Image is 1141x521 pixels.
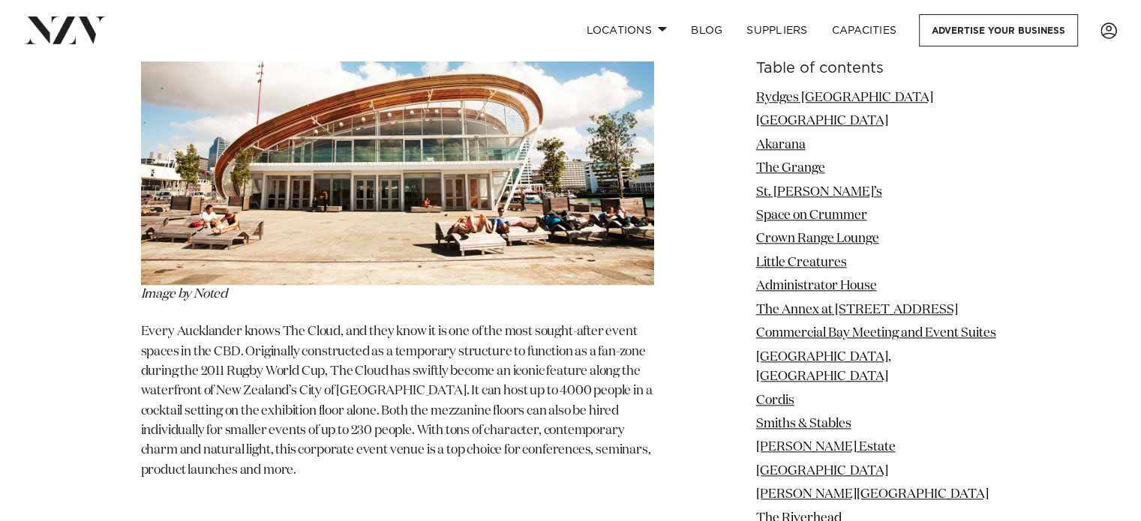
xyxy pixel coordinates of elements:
[756,209,867,222] a: Space on Crummer
[24,16,106,43] img: nzv-logo.png
[756,394,794,407] a: Cordis
[756,442,896,454] a: [PERSON_NAME] Estate
[756,91,933,104] a: Rydges [GEOGRAPHIC_DATA]
[756,233,879,246] a: Crown Range Lounge
[141,288,228,301] em: Image by Noted
[141,322,654,481] p: Every Aucklander knows The Cloud, and they know it is one of the most sought-after event spaces i...
[756,186,882,199] a: St. [PERSON_NAME]’s
[756,488,989,501] a: [PERSON_NAME][GEOGRAPHIC_DATA]
[679,14,734,46] a: BLOG
[756,327,996,340] a: Commercial Bay Meeting and Event Suites
[756,465,888,478] a: [GEOGRAPHIC_DATA]
[756,115,888,127] a: [GEOGRAPHIC_DATA]
[756,256,847,269] a: Little Creatures
[574,14,679,46] a: Locations
[756,351,891,383] a: [GEOGRAPHIC_DATA], [GEOGRAPHIC_DATA]
[756,304,958,316] a: The Annex at [STREET_ADDRESS]
[919,14,1078,46] a: Advertise your business
[756,139,806,151] a: Akarana
[756,280,877,293] a: Administrator House
[756,61,1001,76] h6: Table of contents
[756,162,825,175] a: The Grange
[756,418,851,430] a: Smiths & Stables
[820,14,909,46] a: Capacities
[734,14,819,46] a: SUPPLIERS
